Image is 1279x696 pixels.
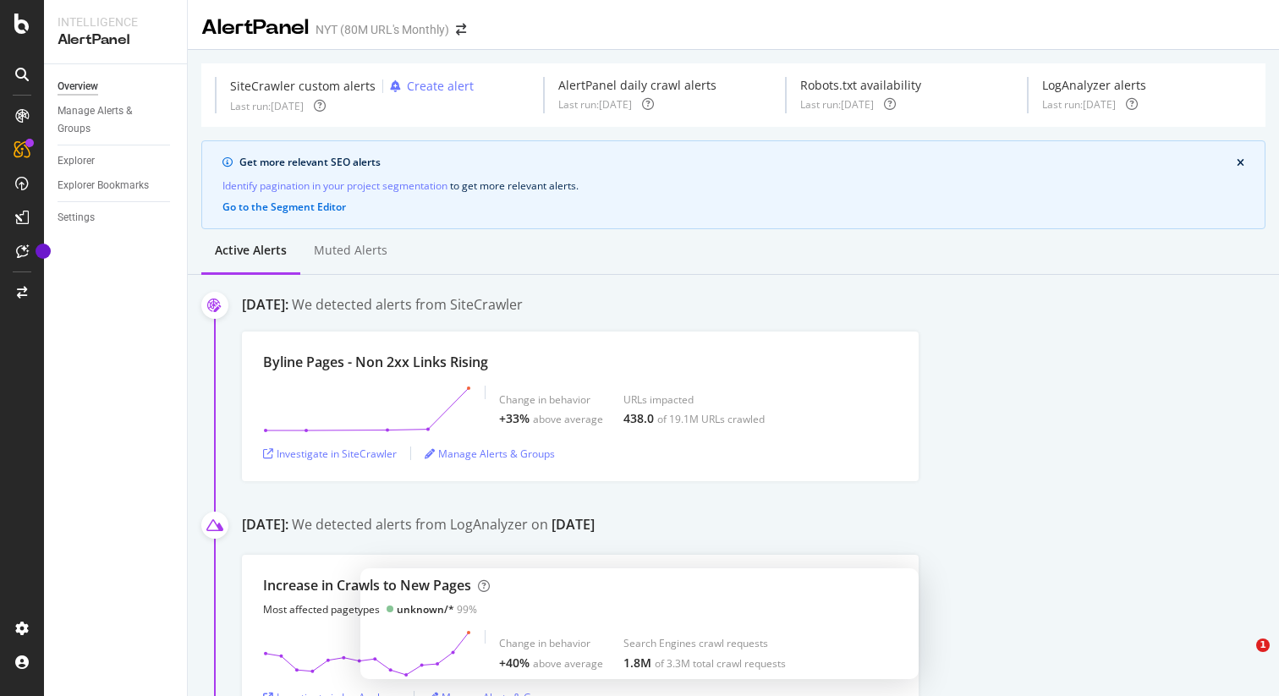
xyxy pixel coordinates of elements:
[407,78,474,95] div: Create alert
[552,515,595,534] div: [DATE]
[456,24,466,36] div: arrow-right-arrow-left
[222,177,1244,195] div: to get more relevant alerts .
[1042,77,1146,94] div: LogAnalyzer alerts
[558,97,632,112] div: Last run: [DATE]
[1042,97,1116,112] div: Last run: [DATE]
[58,177,175,195] a: Explorer Bookmarks
[36,244,51,259] div: Tooltip anchor
[800,97,874,112] div: Last run: [DATE]
[1221,638,1262,679] iframe: Intercom live chat
[222,201,346,213] button: Go to the Segment Editor
[58,152,95,170] div: Explorer
[800,77,921,94] div: Robots.txt availability
[623,410,654,427] div: 438.0
[263,576,471,595] div: Increase in Crawls to New Pages
[58,209,175,227] a: Settings
[558,77,716,94] div: AlertPanel daily crawl alerts
[316,21,449,38] div: NYT (80M URL's Monthly)
[215,242,287,259] div: Active alerts
[499,410,530,427] div: +33%
[657,412,765,426] div: of 19.1M URLs crawled
[58,152,175,170] a: Explorer
[230,78,376,95] div: SiteCrawler custom alerts
[58,30,173,50] div: AlertPanel
[263,447,397,461] a: Investigate in SiteCrawler
[1232,154,1249,173] button: close banner
[292,515,595,538] div: We detected alerts from LogAnalyzer on
[58,102,159,138] div: Manage Alerts & Groups
[263,602,380,617] div: Most affected pagetypes
[623,392,765,407] div: URLs impacted
[314,242,387,259] div: Muted alerts
[425,447,555,461] a: Manage Alerts & Groups
[58,78,175,96] a: Overview
[58,14,173,30] div: Intelligence
[58,209,95,227] div: Settings
[239,155,1237,170] div: Get more relevant SEO alerts
[499,392,603,407] div: Change in behavior
[383,77,474,96] button: Create alert
[1256,638,1270,652] span: 1
[292,295,523,315] div: We detected alerts from SiteCrawler
[201,14,309,42] div: AlertPanel
[242,295,288,315] div: [DATE]:
[230,99,304,113] div: Last run: [DATE]
[58,177,149,195] div: Explorer Bookmarks
[201,140,1265,229] div: info banner
[425,440,555,467] button: Manage Alerts & Groups
[222,177,447,195] a: Identify pagination in your project segmentation
[263,353,488,372] div: Byline Pages - Non 2xx Links Rising
[242,515,288,538] div: [DATE]:
[58,102,175,138] a: Manage Alerts & Groups
[58,78,98,96] div: Overview
[263,440,397,467] button: Investigate in SiteCrawler
[533,412,603,426] div: above average
[360,568,919,679] iframe: Survey from Botify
